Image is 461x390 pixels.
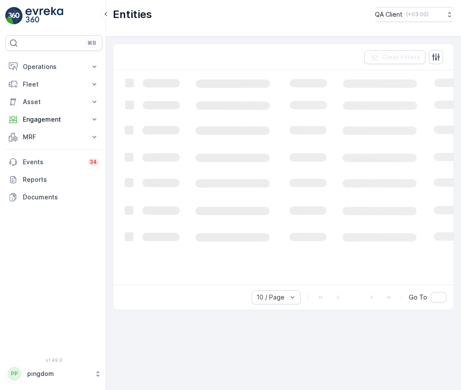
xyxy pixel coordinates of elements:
button: QA Client(+03:00) [375,7,454,22]
p: Reports [23,175,99,184]
p: Events [23,158,83,166]
a: Reports [5,171,102,188]
button: Clear Filters [364,50,425,64]
p: ⌘B [87,40,96,47]
p: pingdom [27,369,90,378]
p: Entities [113,7,152,22]
p: 34 [90,159,97,166]
button: MRF [5,128,102,146]
button: Engagement [5,111,102,128]
p: Documents [23,193,99,202]
span: v 1.49.0 [5,357,102,363]
span: Go To [409,293,427,302]
a: Events34 [5,153,102,171]
p: ( +03:00 ) [406,11,429,18]
p: Asset [23,97,85,106]
button: Asset [5,93,102,111]
p: Engagement [23,115,85,124]
button: Operations [5,58,102,76]
p: Clear Filters [382,53,420,61]
button: Fleet [5,76,102,93]
p: MRF [23,133,85,141]
button: PPpingdom [5,365,102,383]
p: Fleet [23,80,85,89]
div: PP [7,367,22,381]
img: logo_light-DOdMpM7g.png [25,7,63,25]
p: QA Client [375,10,403,19]
img: logo [5,7,23,25]
a: Documents [5,188,102,206]
p: Operations [23,62,85,71]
